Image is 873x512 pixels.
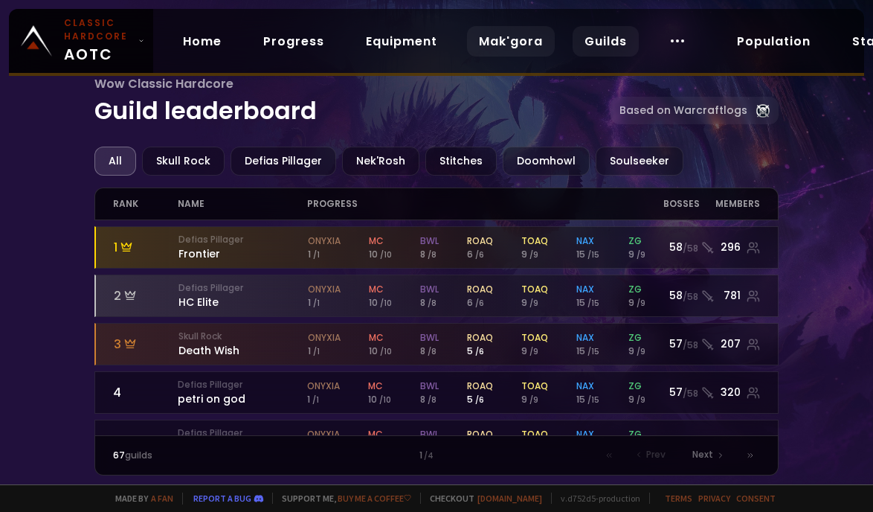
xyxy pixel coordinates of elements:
[178,426,307,440] small: Defias Pillager
[425,147,497,176] div: Stitches
[663,288,715,304] div: 58
[368,380,383,392] span: mc
[312,394,319,406] small: / 1
[529,298,538,309] small: / 9
[114,238,178,257] div: 1
[380,346,392,357] small: / 10
[113,432,178,450] div: 5
[308,345,341,358] div: 1
[178,378,307,391] small: Defias Pillager
[178,281,308,295] small: Defias Pillager
[628,380,642,392] span: zg
[521,248,548,261] div: 9
[308,296,341,310] div: 1
[307,393,340,406] div: 1
[308,234,341,247] span: onyxia
[663,240,715,255] div: 58
[715,288,760,304] div: 781
[576,283,594,295] span: nax
[503,147,590,176] div: Doomhowl
[467,234,493,247] span: roaq
[467,248,493,261] div: 6
[665,493,692,504] a: Terms
[178,281,308,310] div: HC Elite
[106,493,173,504] span: Made by
[342,147,419,176] div: Nek'Rosh
[576,380,594,392] span: nax
[420,248,439,261] div: 8
[663,385,715,400] div: 57
[683,242,698,255] small: / 58
[587,298,599,309] small: / 15
[663,433,715,449] div: 57
[521,296,548,310] div: 9
[628,428,642,441] span: zg
[420,428,439,441] span: bwl
[715,385,760,400] div: 320
[113,449,125,461] span: 67
[178,378,307,407] div: petri on god
[114,335,178,353] div: 3
[715,188,760,220] div: members
[113,383,178,402] div: 4
[368,428,383,441] span: mc
[628,393,645,406] div: 9
[307,188,663,220] div: progress
[576,393,599,406] div: 15
[420,331,439,344] span: bwl
[428,298,436,309] small: / 8
[529,346,538,357] small: / 9
[637,394,645,406] small: / 9
[467,283,493,295] span: roaq
[308,331,341,344] span: onyxia
[529,394,538,406] small: / 9
[369,283,384,295] span: mc
[637,346,645,357] small: / 9
[637,298,645,309] small: / 9
[521,393,548,406] div: 9
[64,16,132,65] span: AOTC
[611,97,779,124] a: Based on Warcraftlogs
[521,234,548,247] span: toaq
[475,249,484,260] small: / 6
[272,493,411,504] span: Support me,
[193,493,251,504] a: Report a bug
[113,449,275,462] div: guilds
[313,346,320,357] small: / 1
[420,380,439,392] span: bwl
[308,283,341,295] span: onyxia
[596,147,683,176] div: Soulseeker
[529,249,538,260] small: / 9
[521,331,548,344] span: toaq
[475,298,484,309] small: / 6
[467,296,493,310] div: 6
[587,394,599,406] small: / 15
[368,393,391,406] div: 10
[420,345,439,358] div: 8
[683,387,698,400] small: / 58
[151,493,173,504] a: a fan
[424,450,434,462] small: / 4
[646,448,666,461] span: Prev
[178,233,308,262] div: Frontier
[178,330,308,343] small: Skull Rock
[663,188,715,220] div: Bosses
[178,330,308,359] div: Death Wish
[114,287,178,305] div: 2
[637,249,645,260] small: / 9
[142,147,225,176] div: Skull Rock
[736,493,776,504] a: Consent
[308,248,341,261] div: 1
[428,346,436,357] small: / 8
[467,26,555,57] a: Mak'gora
[475,346,484,357] small: / 6
[683,339,698,352] small: / 58
[178,233,308,246] small: Defias Pillager
[420,234,439,247] span: bwl
[369,248,392,261] div: 10
[576,248,599,261] div: 15
[369,331,384,344] span: mc
[307,428,340,441] span: onyxia
[725,26,822,57] a: Population
[521,345,548,358] div: 9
